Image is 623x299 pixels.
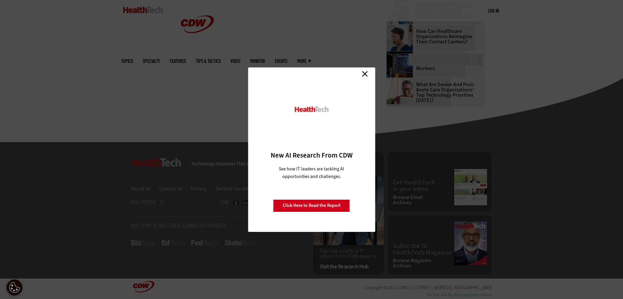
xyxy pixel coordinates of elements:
img: HealthTech_0.png [294,106,329,113]
p: See how IT leaders are tackling AI opportunities and challenges. [271,165,352,180]
button: Open Preferences [6,279,23,296]
h3: New AI Research From CDW [259,151,364,160]
a: Close [360,69,370,79]
a: Click Here to Read the Report [273,199,350,212]
div: Cookie Settings [6,279,23,296]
